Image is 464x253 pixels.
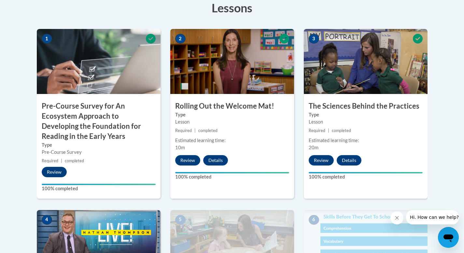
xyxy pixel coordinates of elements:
[65,158,84,163] span: completed
[37,101,161,141] h3: Pre-Course Survey for An Ecosystem Approach to Developing the Foundation for Reading in the Early...
[61,158,62,163] span: |
[175,118,289,126] div: Lesson
[175,155,200,166] button: Review
[194,128,196,133] span: |
[198,128,218,133] span: completed
[309,215,319,225] span: 6
[309,111,423,118] label: Type
[309,128,325,133] span: Required
[170,101,294,111] h3: Rolling Out the Welcome Mat!
[328,128,329,133] span: |
[406,210,459,224] iframe: Message from company
[175,111,289,118] label: Type
[175,34,186,44] span: 2
[42,158,58,163] span: Required
[42,141,156,149] label: Type
[175,173,289,180] label: 100% completed
[42,149,156,156] div: Pre-Course Survey
[42,167,67,177] button: Review
[37,29,161,94] img: Course Image
[309,172,423,173] div: Your progress
[175,128,192,133] span: Required
[175,145,185,150] span: 10m
[337,155,361,166] button: Details
[309,145,318,150] span: 20m
[438,227,459,248] iframe: Button to launch messaging window
[304,101,428,111] h3: The Sciences Behind the Practices
[304,29,428,94] img: Course Image
[309,137,423,144] div: Estimated learning time:
[42,184,156,185] div: Your progress
[309,118,423,126] div: Lesson
[170,29,294,94] img: Course Image
[42,215,52,225] span: 4
[309,155,334,166] button: Review
[390,211,403,224] iframe: Close message
[332,128,351,133] span: completed
[309,173,423,180] label: 100% completed
[42,185,156,192] label: 100% completed
[175,137,289,144] div: Estimated learning time:
[175,215,186,225] span: 5
[203,155,228,166] button: Details
[309,34,319,44] span: 3
[42,34,52,44] span: 1
[175,172,289,173] div: Your progress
